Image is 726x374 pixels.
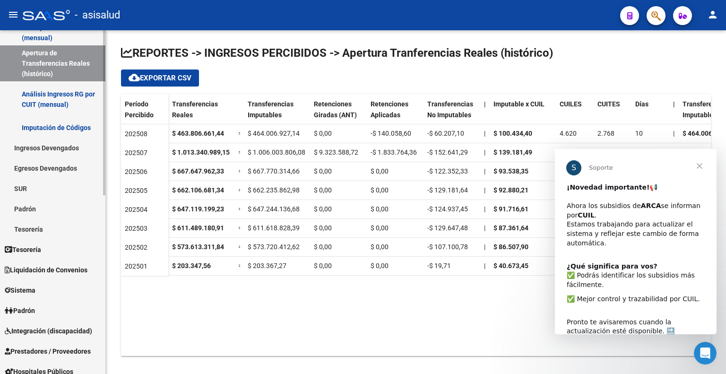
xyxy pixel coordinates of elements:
span: $ 611.618.828,39 [248,224,300,232]
span: $ 0,00 [371,167,389,175]
span: -$ 124.937,45 [427,205,468,213]
span: Liquidación de Convenios [5,265,87,275]
strong: $ 611.489.180,91 [172,224,224,232]
datatable-header-cell: | [669,94,679,134]
span: Días [635,100,648,108]
span: | [484,148,485,156]
span: = [238,243,242,251]
strong: $ 92.880,21 [493,186,528,194]
span: -$ 60.207,10 [427,130,464,137]
span: | [484,262,485,270]
datatable-header-cell: CUITES [594,94,631,134]
span: $ 0,00 [314,224,332,232]
span: | [484,243,485,251]
span: 4.620 [560,130,577,137]
strong: $ 667.647.962,33 [172,167,224,175]
span: = [238,224,242,232]
span: Integración (discapacidad) [5,326,92,336]
span: = [238,262,242,270]
span: $ 667.770.314,66 [248,167,300,175]
span: $ 573.720.412,62 [248,243,300,251]
datatable-header-cell: | [480,94,490,134]
mat-icon: menu [8,9,19,20]
span: 202503 [125,225,147,232]
span: Prestadores / Proveedores [5,346,91,357]
span: | [484,205,485,213]
span: $ 0,00 [371,186,389,194]
span: Período Percibido [125,100,154,119]
span: = [238,167,242,175]
span: = [238,205,242,213]
span: 202508 [125,130,147,138]
span: Transferencias No Imputables [427,100,473,119]
span: -$ 152.641,29 [427,148,468,156]
span: | [673,100,675,108]
span: | [484,100,486,108]
span: Tesorería [5,244,41,255]
strong: $ 573.613.311,84 [172,243,224,251]
span: CUILES [560,100,582,108]
span: -$ 107.100,78 [427,243,468,251]
span: = [238,130,242,137]
span: $ 464.006.927,14 [248,130,300,137]
span: 202507 [125,149,147,157]
strong: $ 86.507,90 [493,243,528,251]
button: Exportar CSV [121,70,199,87]
span: | [484,224,485,232]
iframe: Intercom live chat mensaje [555,149,717,334]
span: Exportar CSV [129,74,191,82]
span: | [673,130,674,137]
datatable-header-cell: Período Percibido [121,94,168,134]
strong: $ 93.538,35 [493,167,528,175]
span: $ 0,00 [371,262,389,270]
span: 202504 [125,206,147,213]
div: Pronto te avisaremos cuando la actualización esté disponible. 🔜 [12,159,150,187]
span: $ 0,00 [371,243,389,251]
span: = [238,148,242,156]
span: $ 662.235.862,98 [248,186,300,194]
span: $ 0,00 [314,243,332,251]
span: CUITES [597,100,620,108]
span: -$ 1.833.764,36 [371,148,417,156]
span: $ 0,00 [314,130,332,137]
span: Transferencias Imputables [248,100,294,119]
span: $ 0,00 [371,224,389,232]
datatable-header-cell: Días [631,94,669,134]
span: $ 0,00 [314,262,332,270]
span: Transferencias Reales [172,100,218,119]
datatable-header-cell: CUILES [556,94,594,134]
strong: $ 203.347,56 [172,262,211,270]
span: $ 0,00 [314,186,332,194]
datatable-header-cell: Transferencias Reales [168,94,234,134]
span: | [484,186,485,194]
strong: $ 100.434,40 [493,130,532,137]
strong: $ 139.181,49 [493,148,532,156]
span: -$ 140.058,60 [371,130,411,137]
span: - asisalud [75,5,120,26]
datatable-header-cell: Retenciones Giradas (ANT) [310,94,367,134]
span: REPORTES -> INGRESOS PERCIBIDOS -> Apertura Tranferencias Reales (histórico) [121,46,553,60]
span: -$ 19,71 [427,262,451,270]
span: | [484,130,485,137]
span: -$ 129.181,64 [427,186,468,194]
span: 202501 [125,262,147,270]
span: $ 0,00 [314,167,332,175]
strong: $ 91.716,61 [493,205,528,213]
mat-icon: person [707,9,718,20]
datatable-header-cell: Imputable x CUIL [490,94,556,134]
span: | [484,167,485,175]
strong: $ 647.119.199,23 [172,205,224,213]
span: Retenciones Giradas (ANT) [314,100,357,119]
strong: $ 463.806.661,44 [172,130,224,137]
span: $ 647.244.136,68 [248,205,300,213]
span: Retenciones Aplicadas [371,100,408,119]
span: 202506 [125,168,147,175]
